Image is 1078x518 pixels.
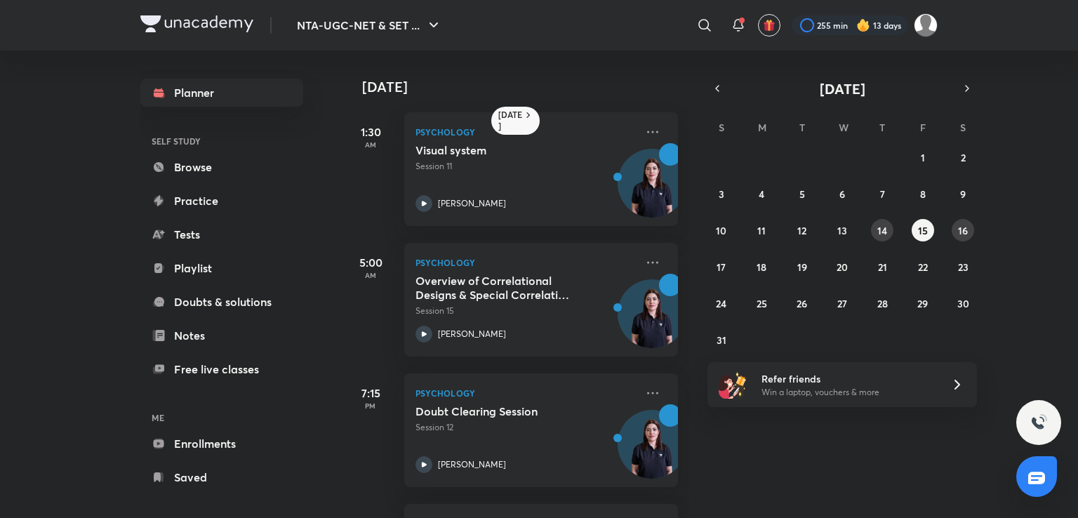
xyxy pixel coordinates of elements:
[415,385,636,401] p: Psychology
[757,260,766,274] abbr: August 18, 2025
[719,371,747,399] img: referral
[717,333,726,347] abbr: August 31, 2025
[415,274,590,302] h5: Overview of Correlational Designs & Special Correlation Methods
[837,260,848,274] abbr: August 20, 2025
[750,292,773,314] button: August 25, 2025
[140,406,303,430] h6: ME
[879,121,885,134] abbr: Thursday
[920,187,926,201] abbr: August 8, 2025
[719,121,724,134] abbr: Sunday
[763,19,776,32] img: avatar
[415,143,590,157] h5: Visual system
[140,15,253,36] a: Company Logo
[140,288,303,316] a: Doubts & solutions
[415,254,636,271] p: Psychology
[140,220,303,248] a: Tests
[140,129,303,153] h6: SELF STUDY
[912,292,934,314] button: August 29, 2025
[831,292,853,314] button: August 27, 2025
[342,254,399,271] h5: 5:00
[799,187,805,201] abbr: August 5, 2025
[914,13,938,37] img: Atia khan
[918,260,928,274] abbr: August 22, 2025
[758,121,766,134] abbr: Monday
[140,254,303,282] a: Playlist
[958,224,968,237] abbr: August 16, 2025
[618,287,686,354] img: Avatar
[831,219,853,241] button: August 13, 2025
[140,153,303,181] a: Browse
[920,121,926,134] abbr: Friday
[727,79,957,98] button: [DATE]
[438,197,506,210] p: [PERSON_NAME]
[342,140,399,149] p: AM
[791,292,813,314] button: August 26, 2025
[342,124,399,140] h5: 1:30
[952,292,974,314] button: August 30, 2025
[140,321,303,350] a: Notes
[710,255,733,278] button: August 17, 2025
[797,297,807,310] abbr: August 26, 2025
[750,219,773,241] button: August 11, 2025
[878,260,887,274] abbr: August 21, 2025
[716,224,726,237] abbr: August 10, 2025
[960,187,966,201] abbr: August 9, 2025
[140,15,253,32] img: Company Logo
[750,255,773,278] button: August 18, 2025
[961,151,966,164] abbr: August 2, 2025
[415,421,636,434] p: Session 12
[757,297,767,310] abbr: August 25, 2025
[717,260,726,274] abbr: August 17, 2025
[342,401,399,410] p: PM
[438,328,506,340] p: [PERSON_NAME]
[140,187,303,215] a: Practice
[912,219,934,241] button: August 15, 2025
[831,182,853,205] button: August 6, 2025
[837,297,847,310] abbr: August 27, 2025
[797,260,807,274] abbr: August 19, 2025
[761,386,934,399] p: Win a laptop, vouchers & more
[917,297,928,310] abbr: August 29, 2025
[710,328,733,351] button: August 31, 2025
[1030,414,1047,431] img: ttu
[799,121,805,134] abbr: Tuesday
[140,355,303,383] a: Free live classes
[757,224,766,237] abbr: August 11, 2025
[952,255,974,278] button: August 23, 2025
[952,146,974,168] button: August 2, 2025
[750,182,773,205] button: August 4, 2025
[958,260,969,274] abbr: August 23, 2025
[791,219,813,241] button: August 12, 2025
[140,463,303,491] a: Saved
[871,292,893,314] button: August 28, 2025
[719,187,724,201] abbr: August 3, 2025
[957,297,969,310] abbr: August 30, 2025
[710,182,733,205] button: August 3, 2025
[912,255,934,278] button: August 22, 2025
[415,305,636,317] p: Session 15
[837,224,847,237] abbr: August 13, 2025
[921,151,925,164] abbr: August 1, 2025
[710,292,733,314] button: August 24, 2025
[797,224,806,237] abbr: August 12, 2025
[342,271,399,279] p: AM
[839,187,845,201] abbr: August 6, 2025
[791,255,813,278] button: August 19, 2025
[415,124,636,140] p: Psychology
[618,418,686,485] img: Avatar
[415,160,636,173] p: Session 11
[342,385,399,401] h5: 7:15
[856,18,870,32] img: streak
[288,11,451,39] button: NTA-UGC-NET & SET ...
[761,371,934,386] h6: Refer friends
[791,182,813,205] button: August 5, 2025
[710,219,733,241] button: August 10, 2025
[140,430,303,458] a: Enrollments
[438,458,506,471] p: [PERSON_NAME]
[831,255,853,278] button: August 20, 2025
[362,79,692,95] h4: [DATE]
[880,187,885,201] abbr: August 7, 2025
[415,404,590,418] h5: Doubt Clearing Session
[498,109,523,132] h6: [DATE]
[618,157,686,224] img: Avatar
